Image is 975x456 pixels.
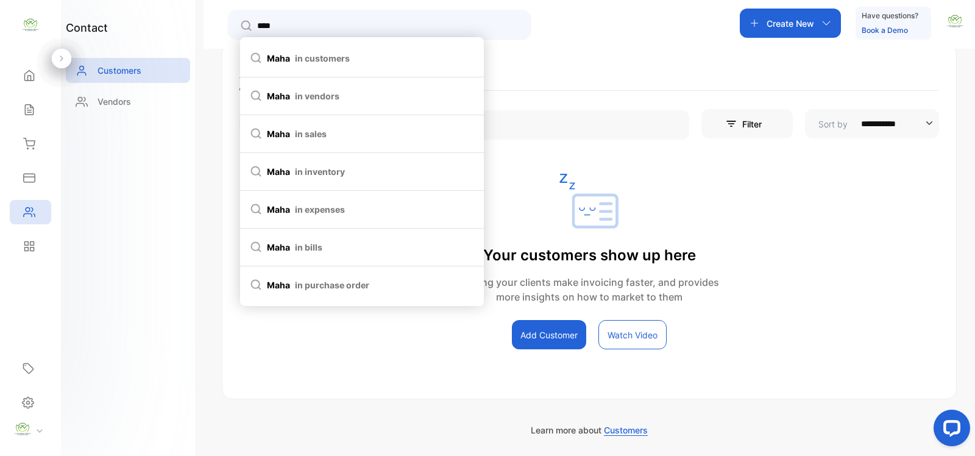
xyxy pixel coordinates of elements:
span: in sales [295,127,327,140]
span: maha [250,52,474,65]
span: maha [250,165,474,178]
p: Your customers show up here [460,244,719,266]
span: maha [250,241,474,254]
span: in vendors [295,90,339,102]
span: Customers [604,425,648,436]
a: Vendors [66,89,190,114]
button: Add Customer [512,320,586,349]
button: avatar [946,9,964,38]
button: Watch Video [598,320,667,349]
p: Have questions? [862,10,918,22]
span: in customers [295,52,350,65]
p: Learn more about [222,424,957,436]
img: profile [13,420,32,438]
li: All [239,59,269,90]
span: maha [250,127,474,140]
span: maha [250,203,474,216]
p: Sort by [818,118,848,130]
span: in expenses [295,203,345,216]
button: Sort by [805,109,939,138]
p: Create New [767,17,814,30]
h1: contact [66,20,108,36]
p: Vendors [97,95,131,108]
a: Customers [66,58,190,83]
p: Customers [97,64,141,77]
p: Adding your clients make invoicing faster, and provides more insights on how to market to them [460,275,719,304]
span: in inventory [295,165,345,178]
img: avatar [946,12,964,30]
a: Book a Demo [862,26,908,35]
img: logo [21,16,40,34]
img: empty state [559,174,620,235]
button: Create New [740,9,841,38]
span: maha [250,279,474,291]
span: maha [250,90,474,102]
span: in purchase order [295,279,369,291]
iframe: LiveChat chat widget [924,405,975,456]
span: in bills [295,241,322,254]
